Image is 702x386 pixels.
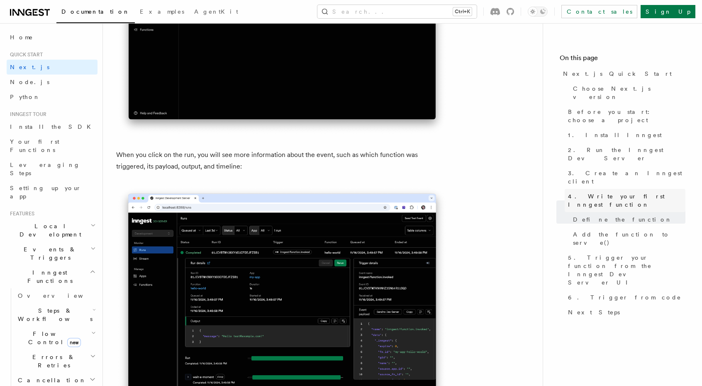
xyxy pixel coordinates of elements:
span: Flow Control [15,330,91,346]
span: 5. Trigger your function from the Inngest Dev Server UI [568,253,685,287]
a: Leveraging Steps [7,157,97,181]
a: Next.js [7,60,97,75]
span: 3. Create an Inngest client [568,169,685,186]
a: Examples [135,2,189,22]
span: Next.js [10,64,49,70]
span: Setting up your app [10,185,81,200]
button: Flow Controlnew [15,326,97,350]
span: new [67,338,81,347]
a: 3. Create an Inngest client [565,166,685,189]
button: Inngest Functions [7,265,97,288]
a: Next.js Quick Start [560,66,685,81]
a: Overview [15,288,97,303]
a: Home [7,30,97,45]
span: Install the SDK [10,123,96,130]
button: Events & Triggers [7,242,97,265]
span: 6. Trigger from code [568,293,681,302]
span: Inngest Functions [7,268,90,285]
span: Define the function [573,215,672,224]
button: Search...Ctrl+K [317,5,477,18]
button: Toggle dark mode [528,7,548,17]
a: 5. Trigger your function from the Inngest Dev Server UI [565,250,685,290]
a: 4. Write your first Inngest function [565,189,685,212]
span: Node.js [10,79,49,85]
span: Overview [18,292,103,299]
span: Errors & Retries [15,353,90,369]
a: Define the function [570,212,685,227]
span: Cancellation [15,376,86,384]
span: 4. Write your first Inngest function [568,192,685,209]
a: Node.js [7,75,97,89]
span: Leveraging Steps [10,162,80,176]
span: Quick start [7,51,43,58]
kbd: Ctrl+K [453,7,472,16]
span: AgentKit [194,8,238,15]
a: Contact sales [561,5,637,18]
button: Errors & Retries [15,350,97,373]
a: Python [7,89,97,104]
p: When you click on the run, you will see more information about the event, such as which function ... [116,149,448,172]
a: Add the function to serve() [570,227,685,250]
span: Documentation [61,8,130,15]
span: Your first Functions [10,138,59,153]
a: 6. Trigger from code [565,290,685,305]
span: Before you start: choose a project [568,108,685,124]
a: 2. Run the Inngest Dev Server [565,142,685,166]
a: Your first Functions [7,134,97,157]
a: 1. Install Inngest [565,128,685,142]
a: Next Steps [565,305,685,320]
button: Local Development [7,219,97,242]
span: Examples [140,8,184,15]
a: Choose Next.js version [570,81,685,104]
a: Sign Up [641,5,695,18]
span: Add the function to serve() [573,230,685,247]
a: Documentation [56,2,135,23]
span: Choose Next.js version [573,84,685,101]
span: Features [7,210,34,217]
a: Before you start: choose a project [565,104,685,128]
h4: On this page [560,53,685,66]
span: Events & Triggers [7,245,90,262]
span: 2. Run the Inngest Dev Server [568,146,685,162]
a: Install the SDK [7,119,97,134]
span: Steps & Workflows [15,306,93,323]
a: Setting up your app [7,181,97,204]
span: Python [10,94,40,100]
span: Next.js Quick Start [563,70,672,78]
button: Steps & Workflows [15,303,97,326]
span: Local Development [7,222,90,239]
span: 1. Install Inngest [568,131,662,139]
span: Home [10,33,33,41]
a: AgentKit [189,2,243,22]
span: Inngest tour [7,111,46,118]
span: Next Steps [568,308,620,316]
